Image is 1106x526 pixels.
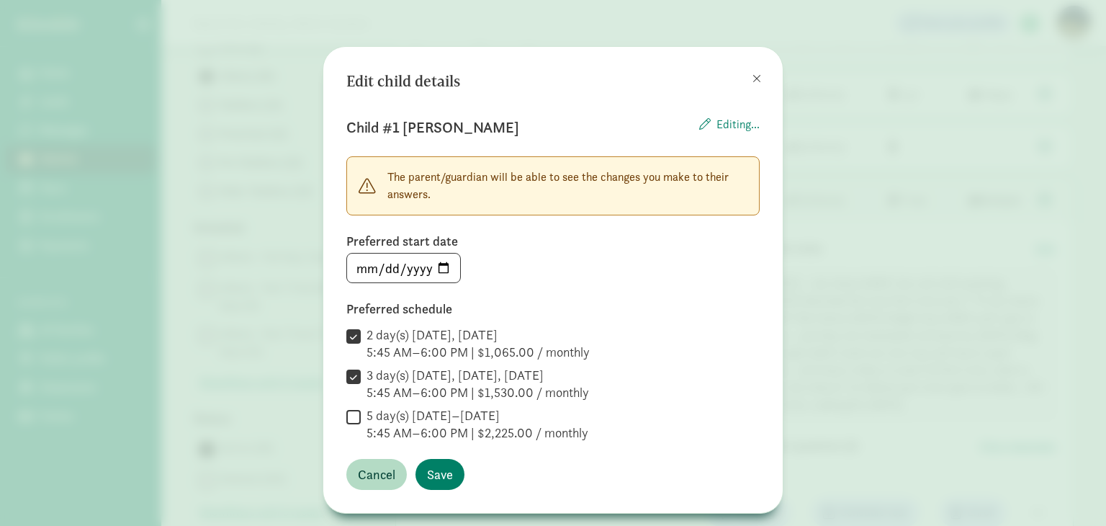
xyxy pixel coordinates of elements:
h3: Edit child details [346,70,460,93]
label: Preferred schedule [346,300,760,318]
button: Save [415,459,464,490]
div: 5:45 AM–6:00 PM | $2,225.00 / monthly [367,424,588,442]
div: 2 day(s) [DATE], [DATE] [367,326,590,344]
div: 5 day(s) [DATE]–[DATE] [367,407,588,424]
div: 5:45 AM–6:00 PM | $1,065.00 / monthly [367,344,590,361]
div: 5:45 AM–6:00 PM | $1,530.00 / monthly [367,384,589,401]
div: The parent/guardian will be able to see the changes you make to their answers. [346,156,760,215]
span: Save [427,465,453,484]
div: Editing... [699,116,760,139]
iframe: Chat Widget [1034,457,1106,526]
p: Child #1 [PERSON_NAME] [346,116,519,139]
div: 3 day(s) [DATE], [DATE], [DATE] [367,367,589,384]
label: Preferred start date [346,233,760,250]
button: Cancel [346,459,407,490]
span: Cancel [358,465,395,484]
